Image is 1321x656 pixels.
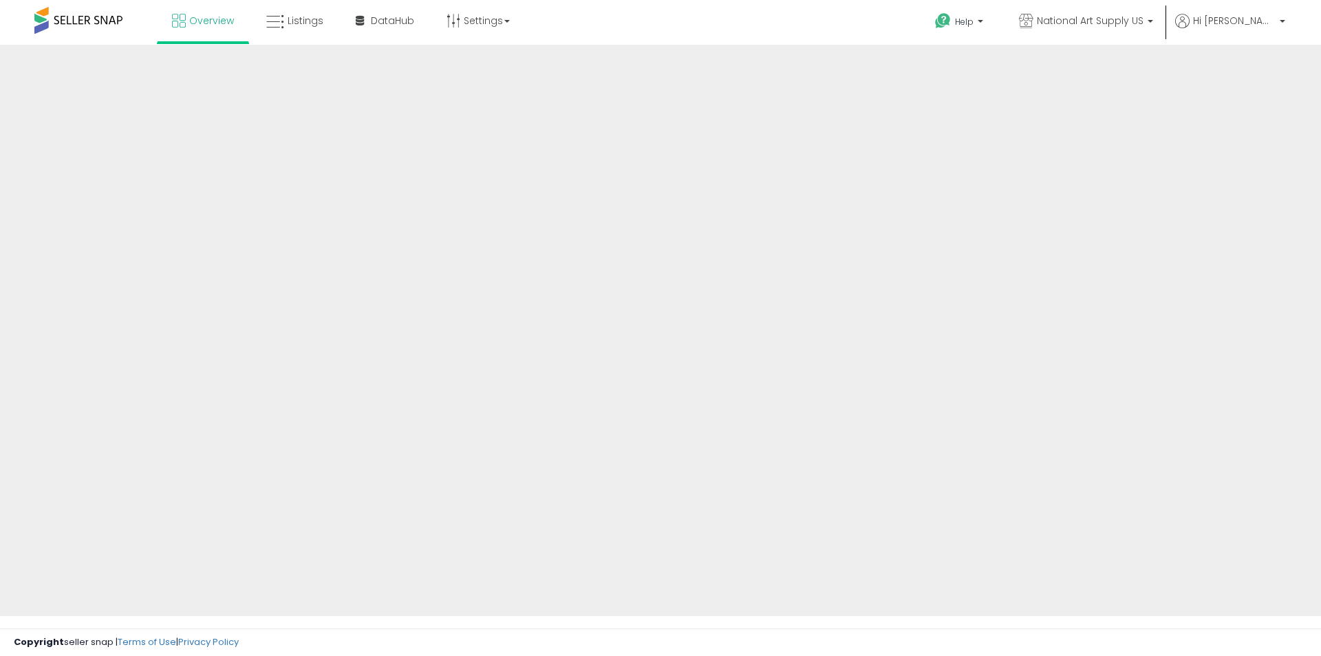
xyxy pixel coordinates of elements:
a: Help [924,2,997,45]
span: Listings [288,14,323,28]
span: Help [955,16,974,28]
span: Overview [189,14,234,28]
i: Get Help [934,12,952,30]
a: Hi [PERSON_NAME] [1175,14,1285,45]
span: Hi [PERSON_NAME] [1193,14,1276,28]
span: National Art Supply US [1037,14,1143,28]
span: DataHub [371,14,414,28]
